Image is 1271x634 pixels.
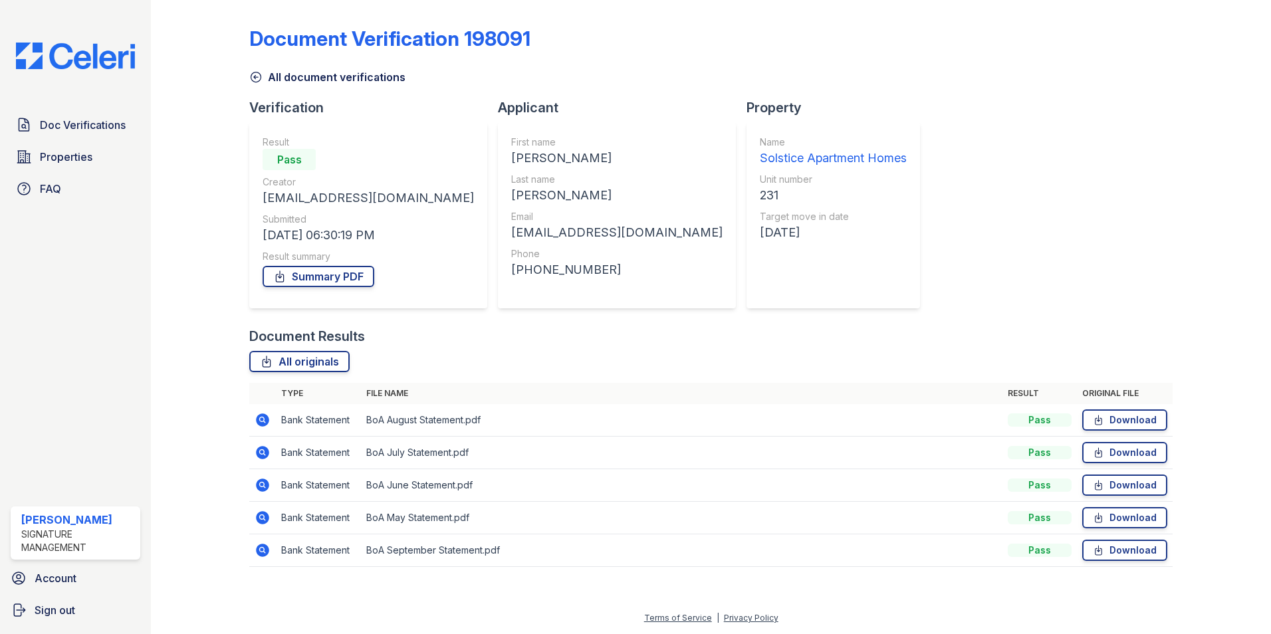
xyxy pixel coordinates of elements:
[644,613,712,623] a: Terms of Service
[511,261,723,279] div: [PHONE_NUMBER]
[263,226,474,245] div: [DATE] 06:30:19 PM
[511,186,723,205] div: [PERSON_NAME]
[1077,383,1173,404] th: Original file
[249,327,365,346] div: Document Results
[1008,544,1072,557] div: Pass
[5,565,146,591] a: Account
[5,597,146,623] a: Sign out
[361,383,1002,404] th: File name
[1082,409,1167,431] a: Download
[511,136,723,149] div: First name
[263,136,474,149] div: Result
[1008,511,1072,524] div: Pass
[5,43,146,69] img: CE_Logo_Blue-a8612792a0a2168367f1c8372b55b34899dd931a85d93a1a3d3e32e68fde9ad4.png
[1008,478,1072,492] div: Pass
[760,210,907,223] div: Target move in date
[11,144,140,170] a: Properties
[760,136,907,149] div: Name
[276,404,361,437] td: Bank Statement
[760,173,907,186] div: Unit number
[276,534,361,567] td: Bank Statement
[40,149,92,165] span: Properties
[263,175,474,189] div: Creator
[35,602,75,618] span: Sign out
[511,173,723,186] div: Last name
[35,570,76,586] span: Account
[21,512,135,528] div: [PERSON_NAME]
[1082,507,1167,528] a: Download
[249,351,350,372] a: All originals
[747,98,931,117] div: Property
[361,404,1002,437] td: BoA August Statement.pdf
[1082,540,1167,561] a: Download
[1008,413,1072,427] div: Pass
[511,247,723,261] div: Phone
[40,117,126,133] span: Doc Verifications
[263,189,474,207] div: [EMAIL_ADDRESS][DOMAIN_NAME]
[724,613,778,623] a: Privacy Policy
[276,437,361,469] td: Bank Statement
[361,534,1002,567] td: BoA September Statement.pdf
[361,502,1002,534] td: BoA May Statement.pdf
[717,613,719,623] div: |
[498,98,747,117] div: Applicant
[511,210,723,223] div: Email
[276,469,361,502] td: Bank Statement
[263,266,374,287] a: Summary PDF
[1002,383,1077,404] th: Result
[21,528,135,554] div: Signature Management
[760,186,907,205] div: 231
[249,69,405,85] a: All document verifications
[361,469,1002,502] td: BoA June Statement.pdf
[263,149,316,170] div: Pass
[1008,446,1072,459] div: Pass
[1082,475,1167,496] a: Download
[1215,581,1258,621] iframe: chat widget
[760,149,907,167] div: Solstice Apartment Homes
[276,383,361,404] th: Type
[263,250,474,263] div: Result summary
[276,502,361,534] td: Bank Statement
[361,437,1002,469] td: BoA July Statement.pdf
[263,213,474,226] div: Submitted
[760,136,907,167] a: Name Solstice Apartment Homes
[760,223,907,242] div: [DATE]
[11,112,140,138] a: Doc Verifications
[249,27,530,51] div: Document Verification 198091
[511,223,723,242] div: [EMAIL_ADDRESS][DOMAIN_NAME]
[511,149,723,167] div: [PERSON_NAME]
[40,181,61,197] span: FAQ
[11,175,140,202] a: FAQ
[1082,442,1167,463] a: Download
[249,98,498,117] div: Verification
